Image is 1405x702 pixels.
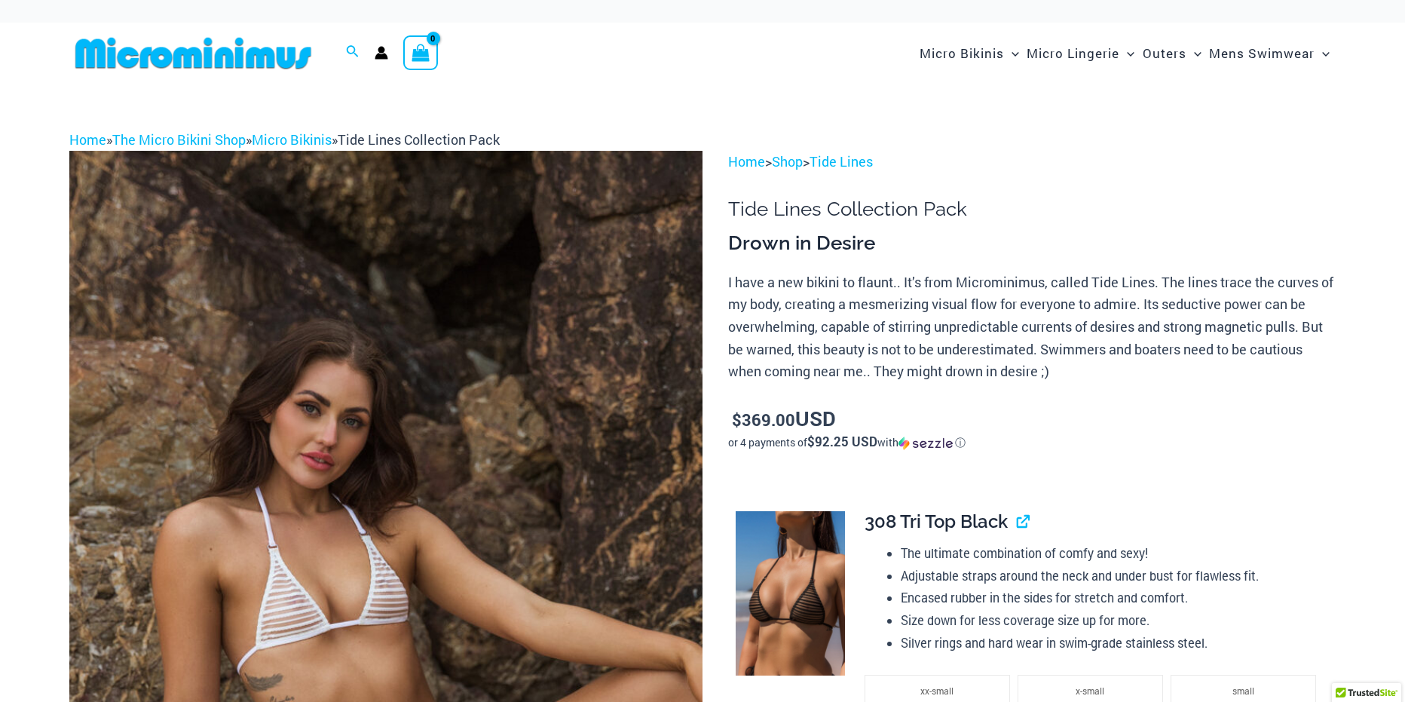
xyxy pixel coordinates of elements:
[1119,34,1134,72] span: Menu Toggle
[732,409,795,431] bdi: 369.00
[69,130,500,149] span: » » »
[403,35,438,70] a: View Shopping Cart, empty
[69,130,106,149] a: Home
[807,433,877,450] span: $92.25 USD
[1023,30,1138,76] a: Micro LingerieMenu ToggleMenu Toggle
[865,510,1008,532] span: 308 Tri Top Black
[810,152,873,170] a: Tide Lines
[914,28,1336,78] nav: Site Navigation
[920,685,954,697] span: xx-small
[1143,34,1186,72] span: Outers
[252,130,332,149] a: Micro Bikinis
[901,632,1323,654] li: Silver rings and hard wear in swim-grade stainless steel.
[728,435,1336,450] div: or 4 payments of with
[728,435,1336,450] div: or 4 payments of$92.25 USDwithSezzle Click to learn more about Sezzle
[901,587,1323,609] li: Encased rubber in the sides for stretch and comfort.
[736,511,845,676] img: Tide Lines Black 308 Tri Top
[728,151,1336,173] p: > >
[920,34,1004,72] span: Micro Bikinis
[346,43,360,63] a: Search icon link
[1027,34,1119,72] span: Micro Lingerie
[728,231,1336,256] h3: Drown in Desire
[728,152,765,170] a: Home
[901,542,1323,565] li: The ultimate combination of comfy and sexy!
[375,46,388,60] a: Account icon link
[728,271,1336,384] p: I have a new bikini to flaunt.. It’s from Microminimus, called Tide Lines. The lines trace the cu...
[1186,34,1201,72] span: Menu Toggle
[1205,30,1333,76] a: Mens SwimwearMenu ToggleMenu Toggle
[901,609,1323,632] li: Size down for less coverage size up for more.
[1315,34,1330,72] span: Menu Toggle
[1076,685,1104,697] span: x-small
[901,565,1323,587] li: Adjustable straps around the neck and under bust for flawless fit.
[732,409,742,431] span: $
[916,30,1023,76] a: Micro BikinisMenu ToggleMenu Toggle
[69,36,317,70] img: MM SHOP LOGO FLAT
[728,198,1336,221] h1: Tide Lines Collection Pack
[1004,34,1019,72] span: Menu Toggle
[112,130,246,149] a: The Micro Bikini Shop
[1232,685,1254,697] span: small
[898,437,953,450] img: Sezzle
[338,130,500,149] span: Tide Lines Collection Pack
[1139,30,1205,76] a: OutersMenu ToggleMenu Toggle
[728,407,1336,431] p: USD
[1209,34,1315,72] span: Mens Swimwear
[772,152,803,170] a: Shop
